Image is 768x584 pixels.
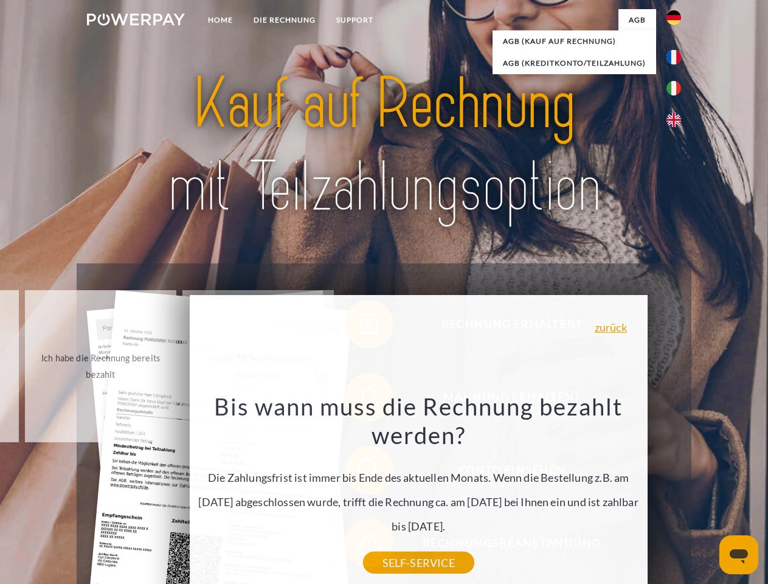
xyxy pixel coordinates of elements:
[666,81,681,96] img: it
[666,113,681,127] img: en
[595,322,627,333] a: zurück
[196,392,640,563] div: Die Zahlungsfrist ist immer bis Ende des aktuellen Monats. Wenn die Bestellung z.B. am [DATE] abg...
[666,50,681,64] img: fr
[87,13,185,26] img: logo-powerpay-white.svg
[116,58,652,233] img: title-powerpay_de.svg
[493,30,656,52] a: AGB (Kauf auf Rechnung)
[196,392,640,450] h3: Bis wann muss die Rechnung bezahlt werden?
[32,350,169,383] div: Ich habe die Rechnung bereits bezahlt
[493,52,656,74] a: AGB (Kreditkonto/Teilzahlung)
[719,535,758,574] iframe: Schaltfläche zum Öffnen des Messaging-Fensters
[326,9,384,31] a: SUPPORT
[666,10,681,25] img: de
[618,9,656,31] a: agb
[363,552,474,574] a: SELF-SERVICE
[198,9,243,31] a: Home
[243,9,326,31] a: DIE RECHNUNG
